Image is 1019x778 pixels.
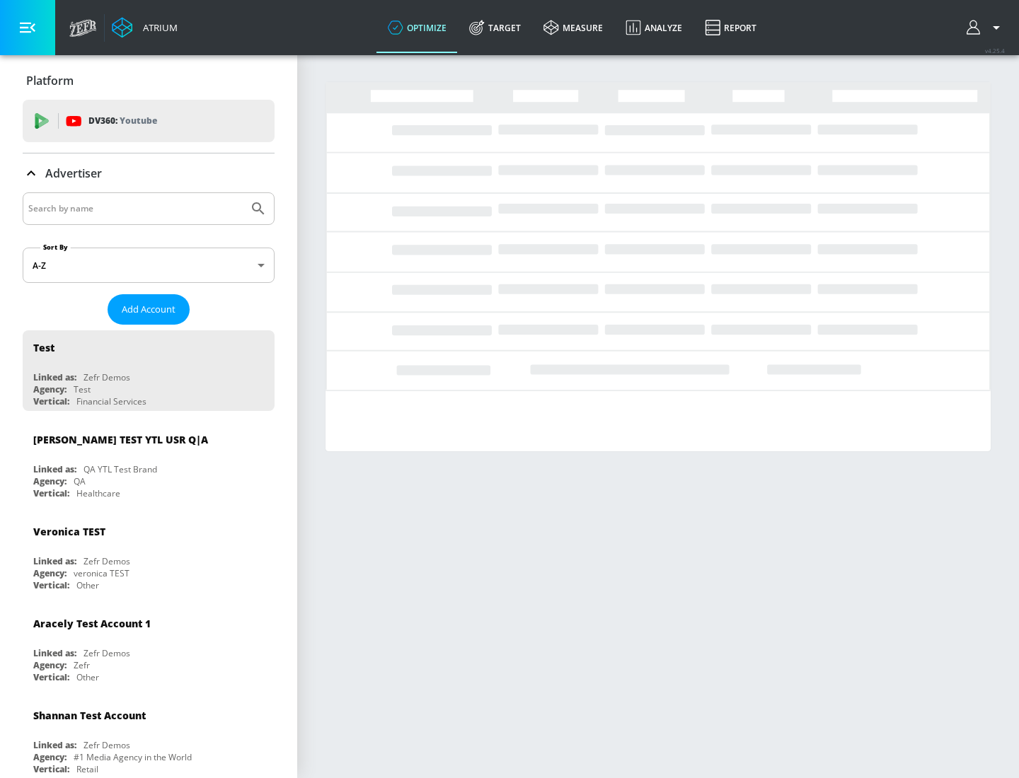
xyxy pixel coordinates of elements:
div: Aracely Test Account 1Linked as:Zefr DemosAgency:ZefrVertical:Other [23,606,275,687]
div: Zefr Demos [84,739,130,751]
div: Agency: [33,567,67,579]
div: #1 Media Agency in the World [74,751,192,763]
span: v 4.25.4 [985,47,1005,54]
a: optimize [376,2,458,53]
div: Other [76,671,99,683]
div: Zefr [74,659,90,671]
a: Report [693,2,768,53]
div: Financial Services [76,395,146,407]
a: Atrium [112,17,178,38]
div: Zefr Demos [84,647,130,659]
div: Aracely Test Account 1 [33,617,151,630]
p: Platform [26,73,74,88]
div: Linked as: [33,555,76,567]
div: Linked as: [33,371,76,383]
a: Target [458,2,532,53]
div: Agency: [33,383,67,395]
div: TestLinked as:Zefr DemosAgency:TestVertical:Financial Services [23,330,275,411]
a: Analyze [614,2,693,53]
div: QA YTL Test Brand [84,463,157,475]
p: Advertiser [45,166,102,181]
div: Agency: [33,475,67,487]
div: Healthcare [76,487,120,499]
div: Shannan Test Account [33,709,146,722]
div: Zefr Demos [84,371,130,383]
div: veronica TEST [74,567,129,579]
a: measure [532,2,614,53]
input: Search by name [28,199,243,218]
button: Add Account [108,294,190,325]
div: Zefr Demos [84,555,130,567]
div: [PERSON_NAME] TEST YTL USR Q|ALinked as:QA YTL Test BrandAgency:QAVertical:Healthcare [23,422,275,503]
span: Add Account [122,301,175,318]
label: Sort By [40,243,71,252]
div: Advertiser [23,153,275,193]
p: DV360: [88,113,157,129]
div: Vertical: [33,579,69,591]
div: Vertical: [33,487,69,499]
div: Veronica TEST [33,525,105,538]
div: Vertical: [33,763,69,775]
div: Linked as: [33,739,76,751]
div: Test [74,383,91,395]
div: Platform [23,61,275,100]
p: Youtube [120,113,157,128]
div: Veronica TESTLinked as:Zefr DemosAgency:veronica TESTVertical:Other [23,514,275,595]
div: [PERSON_NAME] TEST YTL USR Q|A [33,433,208,446]
div: Test [33,341,54,354]
div: DV360: Youtube [23,100,275,142]
div: Linked as: [33,647,76,659]
div: Agency: [33,659,67,671]
div: Vertical: [33,671,69,683]
div: Atrium [137,21,178,34]
div: Vertical: [33,395,69,407]
div: Agency: [33,751,67,763]
div: QA [74,475,86,487]
div: Retail [76,763,98,775]
div: A-Z [23,248,275,283]
div: Other [76,579,99,591]
div: Linked as: [33,463,76,475]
